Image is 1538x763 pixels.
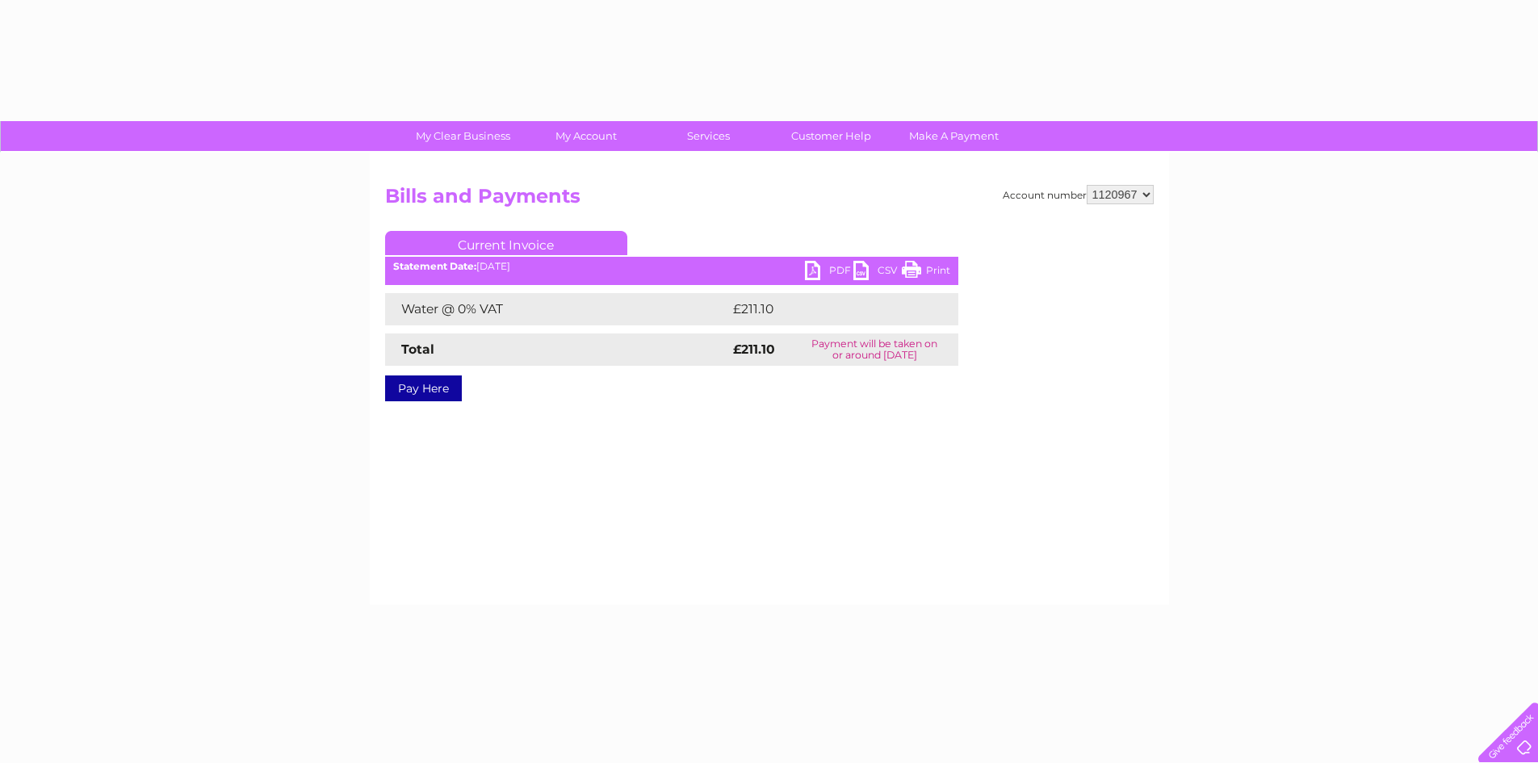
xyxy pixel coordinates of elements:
[1003,185,1154,204] div: Account number
[385,375,462,401] a: Pay Here
[791,333,958,366] td: Payment will be taken on or around [DATE]
[853,261,902,284] a: CSV
[765,121,898,151] a: Customer Help
[642,121,775,151] a: Services
[385,293,729,325] td: Water @ 0% VAT
[805,261,853,284] a: PDF
[396,121,530,151] a: My Clear Business
[887,121,1020,151] a: Make A Payment
[385,231,627,255] a: Current Invoice
[729,293,925,325] td: £211.10
[393,260,476,272] b: Statement Date:
[733,342,775,357] strong: £211.10
[385,185,1154,216] h2: Bills and Payments
[401,342,434,357] strong: Total
[385,261,958,272] div: [DATE]
[902,261,950,284] a: Print
[519,121,652,151] a: My Account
